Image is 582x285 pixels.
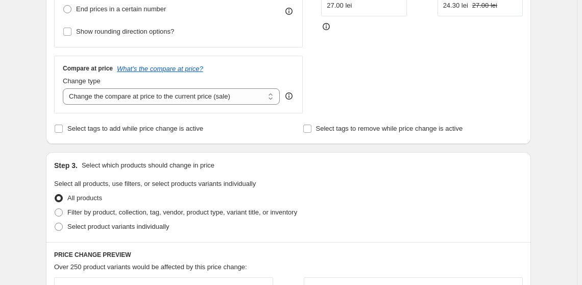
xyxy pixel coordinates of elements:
[316,125,463,132] span: Select tags to remove while price change is active
[54,251,523,259] h6: PRICE CHANGE PREVIEW
[63,64,113,73] h3: Compare at price
[67,125,203,132] span: Select tags to add while price change is active
[82,160,214,171] p: Select which products should change in price
[327,1,352,11] div: 27.00 lei
[67,194,102,202] span: All products
[54,263,247,271] span: Over 250 product variants would be affected by this price change:
[54,180,256,187] span: Select all products, use filters, or select products variants individually
[63,77,101,85] span: Change type
[76,28,174,35] span: Show rounding direction options?
[117,65,203,73] button: What's the compare at price?
[472,1,497,11] strike: 27.00 lei
[284,91,294,101] div: help
[443,1,468,11] div: 24.30 lei
[67,208,297,216] span: Filter by product, collection, tag, vendor, product type, variant title, or inventory
[54,160,78,171] h2: Step 3.
[67,223,169,230] span: Select product variants individually
[76,5,166,13] span: End prices in a certain number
